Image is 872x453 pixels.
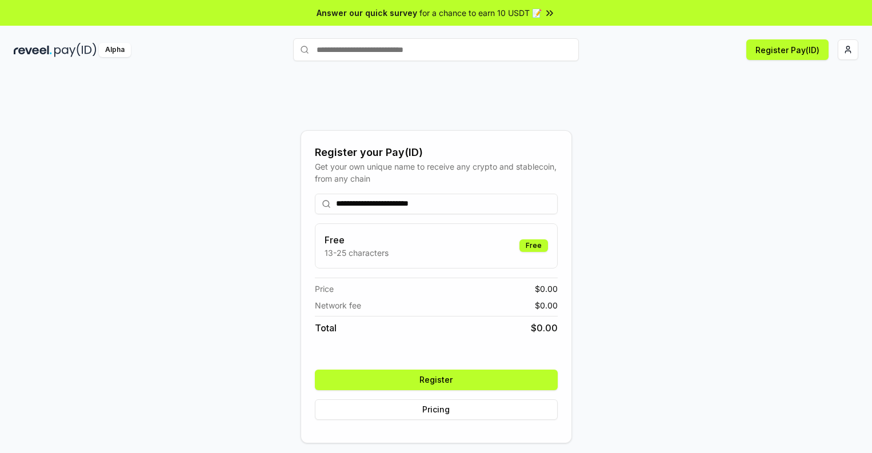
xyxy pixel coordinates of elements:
[519,239,548,252] div: Free
[315,299,361,311] span: Network fee
[315,161,558,185] div: Get your own unique name to receive any crypto and stablecoin, from any chain
[535,283,558,295] span: $ 0.00
[315,399,558,420] button: Pricing
[315,145,558,161] div: Register your Pay(ID)
[746,39,829,60] button: Register Pay(ID)
[325,233,389,247] h3: Free
[54,43,97,57] img: pay_id
[317,7,417,19] span: Answer our quick survey
[419,7,542,19] span: for a chance to earn 10 USDT 📝
[315,370,558,390] button: Register
[99,43,131,57] div: Alpha
[531,321,558,335] span: $ 0.00
[535,299,558,311] span: $ 0.00
[315,321,337,335] span: Total
[325,247,389,259] p: 13-25 characters
[14,43,52,57] img: reveel_dark
[315,283,334,295] span: Price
